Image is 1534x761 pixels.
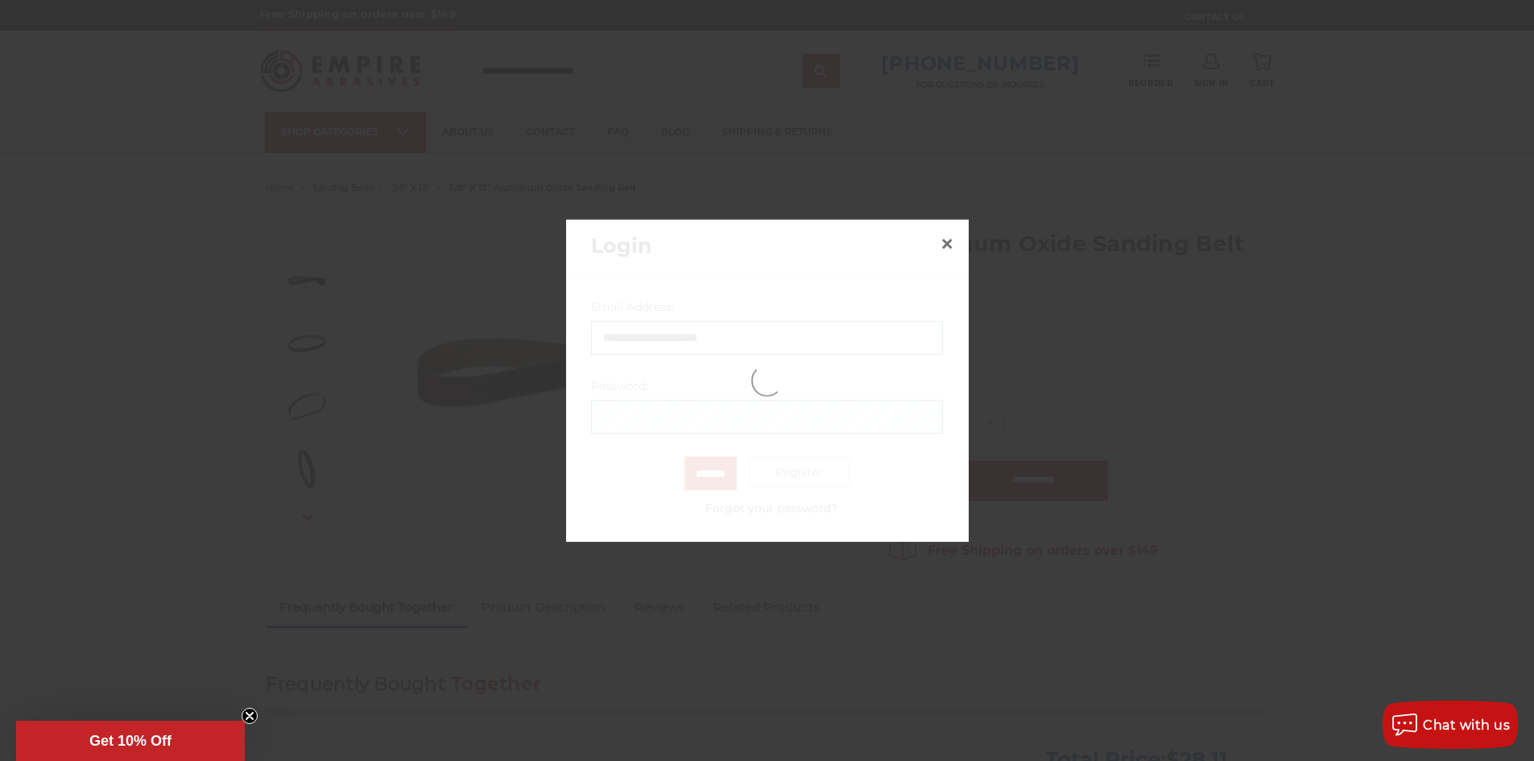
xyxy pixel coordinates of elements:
span: × [940,228,954,259]
span: Get 10% Off [89,733,172,749]
button: Chat with us [1383,701,1518,749]
button: Close teaser [242,708,258,724]
span: Chat with us [1423,718,1510,733]
a: Close [934,231,960,257]
div: Get 10% OffClose teaser [16,721,245,761]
